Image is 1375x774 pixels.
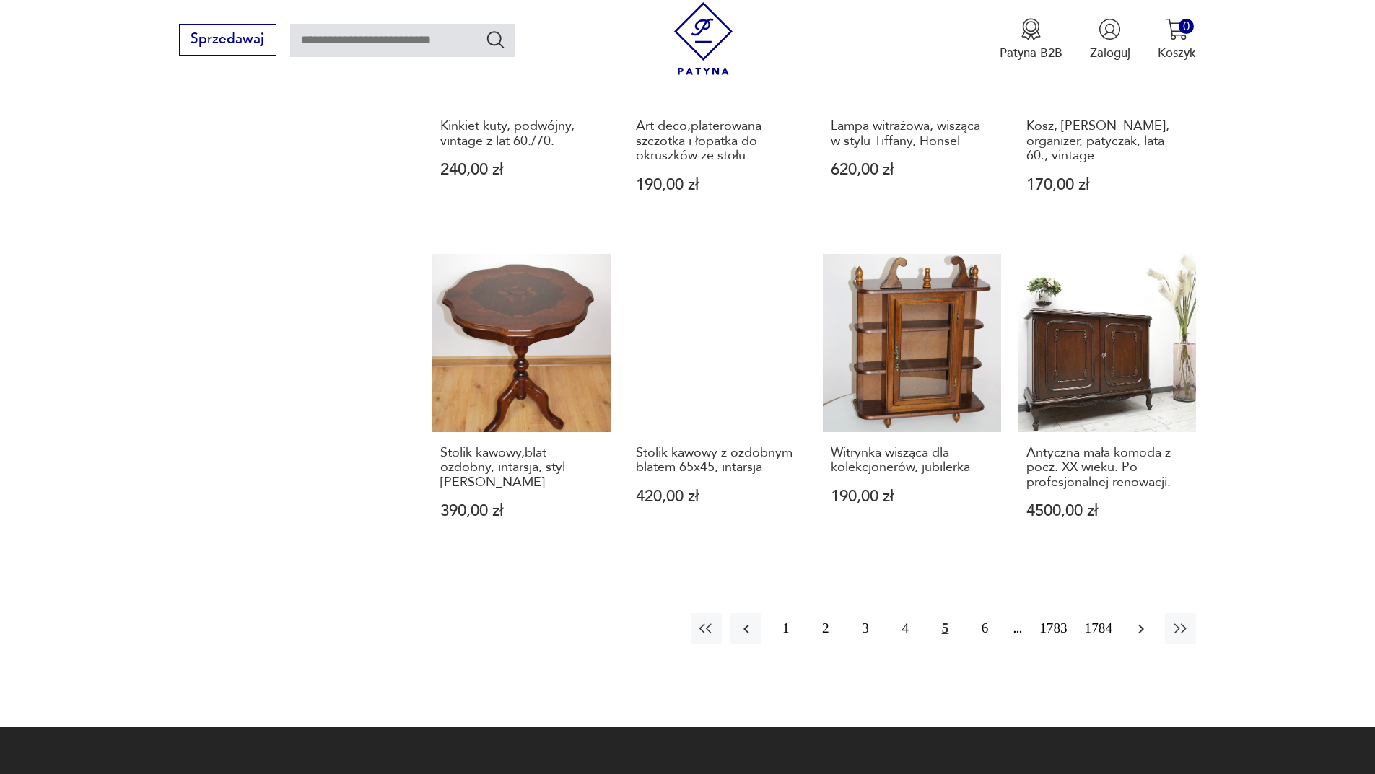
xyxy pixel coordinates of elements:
p: 240,00 zł [440,162,603,177]
img: Ikonka użytkownika [1099,18,1121,40]
p: 390,00 zł [440,503,603,519]
p: 190,00 zł [831,489,993,504]
button: 1784 [1081,613,1117,644]
img: Patyna - sklep z meblami i dekoracjami vintage [667,2,740,75]
p: 420,00 zł [636,489,798,504]
h3: Lampa witrażowa, wisząca w stylu Tiffany, Honsel [831,119,993,149]
button: 1 [770,613,801,644]
button: 1783 [1035,613,1071,644]
h3: Stolik kawowy z ozdobnym blatem 65x45, intarsja [636,446,798,475]
a: Stolik kawowy,blat ozdobny, intarsja, styl ludwikowskiStolik kawowy,blat ozdobny, intarsja, styl ... [432,254,611,553]
button: Szukaj [485,29,506,50]
button: 4 [890,613,921,644]
button: Sprzedawaj [179,24,276,56]
button: Patyna B2B [1000,18,1062,61]
p: 620,00 zł [831,162,993,177]
p: 170,00 zł [1026,177,1189,193]
button: 2 [810,613,841,644]
a: Sprzedawaj [179,35,276,46]
button: 0Koszyk [1158,18,1196,61]
h3: Kosz, [PERSON_NAME], organizer, patyczak, lata 60., vintage [1026,119,1189,163]
p: Zaloguj [1090,45,1130,61]
button: Zaloguj [1090,18,1130,61]
a: Ikona medaluPatyna B2B [1000,18,1062,61]
img: Ikona medalu [1020,18,1042,40]
p: Koszyk [1158,45,1196,61]
button: 3 [850,613,881,644]
p: 190,00 zł [636,177,798,193]
button: 6 [969,613,1000,644]
h3: Antyczna mała komoda z pocz. XX wieku. Po profesjonalnej renowacji. [1026,446,1189,490]
img: Ikona koszyka [1166,18,1188,40]
a: Stolik kawowy z ozdobnym blatem 65x45, intarsjaStolik kawowy z ozdobnym blatem 65x45, intarsja420... [628,254,806,553]
p: 4500,00 zł [1026,503,1189,519]
div: 0 [1179,19,1194,34]
h3: Kinkiet kuty, podwójny, vintage z lat 60./70. [440,119,603,149]
h3: Stolik kawowy,blat ozdobny, intarsja, styl [PERSON_NAME] [440,446,603,490]
a: Witrynka wisząca dla kolekcjonerów, jubilerkaWitrynka wisząca dla kolekcjonerów, jubilerka190,00 zł [823,254,1001,553]
p: Patyna B2B [1000,45,1062,61]
h3: Witrynka wisząca dla kolekcjonerów, jubilerka [831,446,993,475]
h3: Art deco,platerowana szczotka i łopatka do okruszków ze stołu [636,119,798,163]
a: Antyczna mała komoda z pocz. XX wieku. Po profesjonalnej renowacji.Antyczna mała komoda z pocz. X... [1018,254,1197,553]
button: 5 [930,613,961,644]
